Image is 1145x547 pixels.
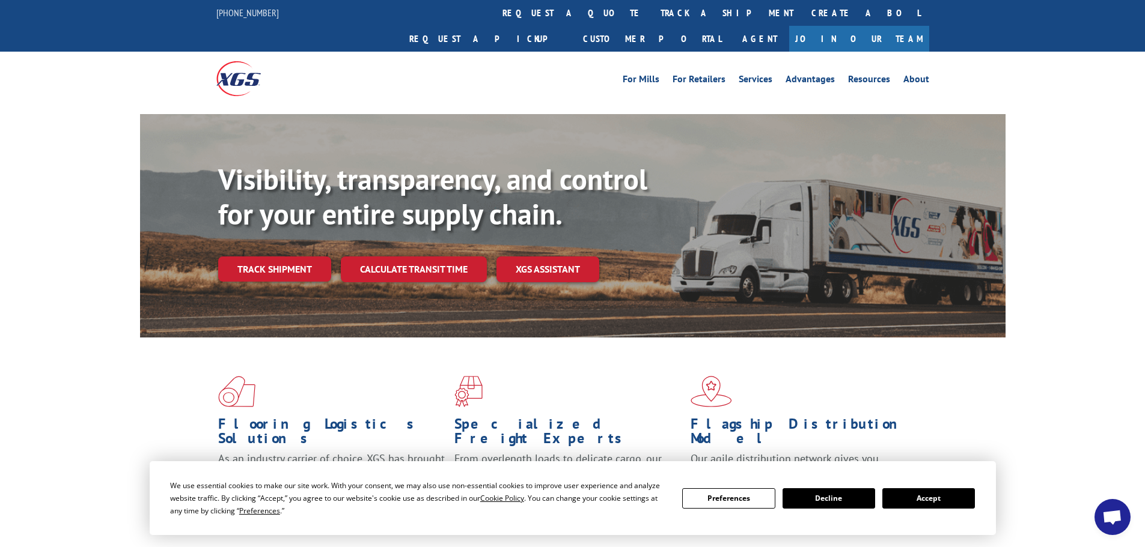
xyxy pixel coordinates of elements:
[789,26,929,52] a: Join Our Team
[882,488,975,509] button: Accept
[673,74,725,88] a: For Retailers
[480,493,524,503] span: Cookie Policy
[218,417,445,452] h1: Flooring Logistics Solutions
[691,417,918,452] h1: Flagship Distribution Model
[400,26,574,52] a: Request a pickup
[496,256,599,282] a: XGS ASSISTANT
[903,74,929,88] a: About
[786,74,835,88] a: Advantages
[170,479,668,517] div: We use essential cookies to make our site work. With your consent, we may also use non-essential ...
[691,452,912,480] span: Our agile distribution network gives you nationwide inventory management on demand.
[783,488,875,509] button: Decline
[454,376,483,407] img: xgs-icon-focused-on-flooring-red
[218,376,255,407] img: xgs-icon-total-supply-chain-intelligence-red
[691,376,732,407] img: xgs-icon-flagship-distribution-model-red
[218,160,647,232] b: Visibility, transparency, and control for your entire supply chain.
[623,74,659,88] a: For Mills
[341,256,487,282] a: Calculate transit time
[239,506,280,516] span: Preferences
[216,7,279,19] a: [PHONE_NUMBER]
[574,26,730,52] a: Customer Portal
[739,74,772,88] a: Services
[1095,499,1131,535] div: Open chat
[848,74,890,88] a: Resources
[218,256,331,282] a: Track shipment
[454,452,682,505] p: From overlength loads to delicate cargo, our experienced staff knows the best way to move your fr...
[454,417,682,452] h1: Specialized Freight Experts
[730,26,789,52] a: Agent
[150,461,996,535] div: Cookie Consent Prompt
[682,488,775,509] button: Preferences
[218,452,445,494] span: As an industry carrier of choice, XGS has brought innovation and dedication to flooring logistics...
